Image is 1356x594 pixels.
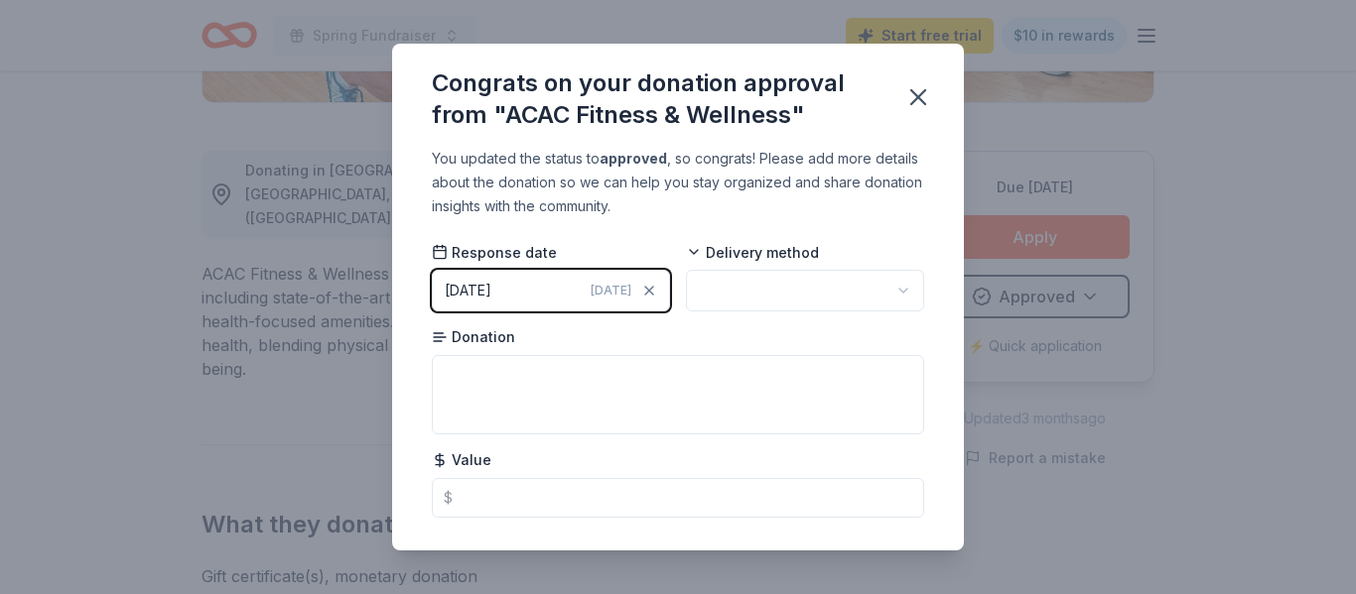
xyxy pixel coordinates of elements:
[591,283,631,298] span: [DATE]
[600,150,667,167] b: approved
[432,147,924,218] div: You updated the status to , so congrats! Please add more details about the donation so we can hel...
[432,243,557,263] span: Response date
[432,67,881,131] div: Congrats on your donation approval from "ACAC Fitness & Wellness"
[686,243,819,263] span: Delivery method
[432,450,491,470] span: Value
[432,270,670,311] button: [DATE][DATE]
[432,327,515,347] span: Donation
[445,279,491,302] div: [DATE]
